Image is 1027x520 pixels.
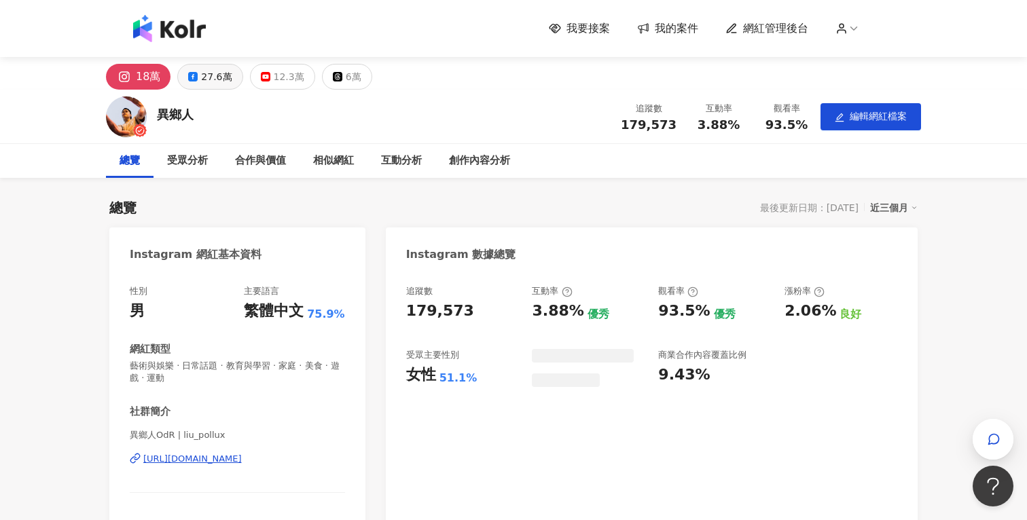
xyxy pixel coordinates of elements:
div: 179,573 [406,301,474,322]
span: 異鄉人OdR | liu_pollux [130,429,345,441]
div: 優秀 [714,307,736,322]
div: 創作內容分析 [449,153,510,169]
button: 6萬 [322,64,372,90]
span: edit [835,113,844,122]
div: 9.43% [658,365,710,386]
div: 相似網紅 [313,153,354,169]
button: 12.3萬 [250,64,315,90]
div: 受眾主要性別 [406,349,459,361]
div: 6萬 [346,67,361,86]
div: 合作與價值 [235,153,286,169]
img: logo [133,15,206,42]
span: 75.9% [307,307,345,322]
a: [URL][DOMAIN_NAME] [130,453,345,465]
div: 良好 [840,307,861,322]
a: 我要接案 [549,21,610,36]
span: 編輯網紅檔案 [850,111,907,122]
iframe: Help Scout Beacon - Open [973,466,1013,506]
div: 最後更新日期：[DATE] [760,202,859,213]
div: 近三個月 [870,199,918,217]
button: 18萬 [106,64,170,90]
div: [URL][DOMAIN_NAME] [143,453,242,465]
div: 93.5% [658,301,710,322]
span: 我的案件 [655,21,698,36]
div: 漲粉率 [785,285,825,297]
img: KOL Avatar [106,96,147,137]
a: 網紅管理後台 [725,21,808,36]
div: 社群簡介 [130,405,170,419]
div: 27.6萬 [201,67,232,86]
div: 互動分析 [381,153,422,169]
div: 男 [130,301,145,322]
button: 27.6萬 [177,64,242,90]
span: 藝術與娛樂 · 日常話題 · 教育與學習 · 家庭 · 美食 · 遊戲 · 運動 [130,360,345,384]
button: edit編輯網紅檔案 [821,103,921,130]
div: 受眾分析 [167,153,208,169]
div: 觀看率 [658,285,698,297]
div: 異鄉人 [157,106,194,123]
div: 總覽 [109,198,137,217]
div: Instagram 數據總覽 [406,247,516,262]
div: 女性 [406,365,436,386]
div: 18萬 [136,67,160,86]
div: 主要語言 [244,285,279,297]
span: 179,573 [621,117,677,132]
div: 總覽 [120,153,140,169]
div: 商業合作內容覆蓋比例 [658,349,746,361]
div: Instagram 網紅基本資料 [130,247,262,262]
div: 3.88% [532,301,583,322]
div: 2.06% [785,301,836,322]
div: 繁體中文 [244,301,304,322]
div: 性別 [130,285,147,297]
div: 追蹤數 [406,285,433,297]
div: 互動率 [693,102,744,115]
span: 我要接案 [566,21,610,36]
div: 追蹤數 [621,102,677,115]
div: 觀看率 [761,102,812,115]
span: 3.88% [698,118,740,132]
div: 網紅類型 [130,342,170,356]
div: 互動率 [532,285,572,297]
span: 93.5% [765,118,808,132]
a: 我的案件 [637,21,698,36]
div: 優秀 [588,307,609,322]
div: 12.3萬 [274,67,304,86]
div: 51.1% [439,371,478,386]
span: 網紅管理後台 [743,21,808,36]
